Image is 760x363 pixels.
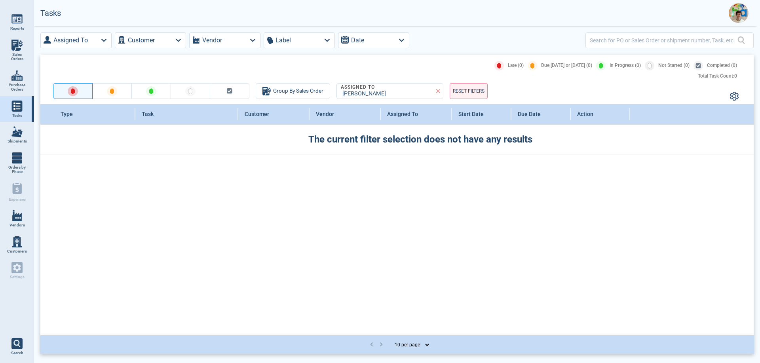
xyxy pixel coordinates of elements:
[11,13,23,25] img: menu_icon
[450,83,488,99] button: RESET FILTERS
[590,34,737,46] input: Search for PO or Sales Order or shipment number, Task, etc.
[518,111,541,117] span: Due Date
[577,111,593,117] span: Action
[11,351,23,355] span: Search
[707,63,737,68] span: Completed (0)
[12,113,22,118] span: Tasks
[256,83,330,99] button: Group By Sales Order
[6,83,28,92] span: Purchase Orders
[6,165,28,174] span: Orders by Phase
[458,111,484,117] span: Start Date
[11,126,23,137] img: menu_icon
[9,223,25,228] span: Vendors
[275,35,291,46] label: Label
[541,63,592,68] span: Due [DATE] or [DATE] (0)
[10,26,24,31] span: Reports
[189,32,260,48] button: Vendor
[262,86,323,96] div: Group By Sales Order
[387,111,418,117] span: Assigned To
[8,139,27,144] span: Shipments
[53,35,88,46] label: Assigned To
[729,3,749,23] img: Avatar
[338,32,409,48] button: Date
[40,9,61,18] h2: Tasks
[202,35,222,46] label: Vendor
[128,35,155,46] label: Customer
[508,63,524,68] span: Late (0)
[7,249,27,254] span: Customers
[340,91,437,97] div: [PERSON_NAME]
[340,85,376,90] legend: Assigned To
[115,32,186,48] button: Customer
[11,236,23,247] img: menu_icon
[316,111,334,117] span: Vendor
[11,152,23,163] img: menu_icon
[351,35,364,46] label: Date
[61,111,73,117] span: Type
[11,101,23,112] img: menu_icon
[6,52,28,61] span: Sales Orders
[40,32,112,48] button: Assigned To
[11,40,23,51] img: menu_icon
[245,111,269,117] span: Customer
[264,32,335,48] button: Label
[142,111,154,117] span: Task
[610,63,641,68] span: In Progress (0)
[11,70,23,81] img: menu_icon
[367,340,386,350] nav: pagination navigation
[698,74,737,79] div: Total Task Count: 0
[11,210,23,221] img: menu_icon
[658,63,690,68] span: Not Started (0)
